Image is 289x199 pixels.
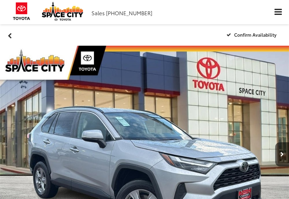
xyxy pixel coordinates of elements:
span: Confirm Availability [234,31,277,38]
button: Confirm Availability [223,28,282,40]
img: Space City Toyota [42,2,83,21]
span: [PHONE_NUMBER] [106,9,152,17]
span: Sales [91,9,105,17]
button: Next image [275,142,289,166]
